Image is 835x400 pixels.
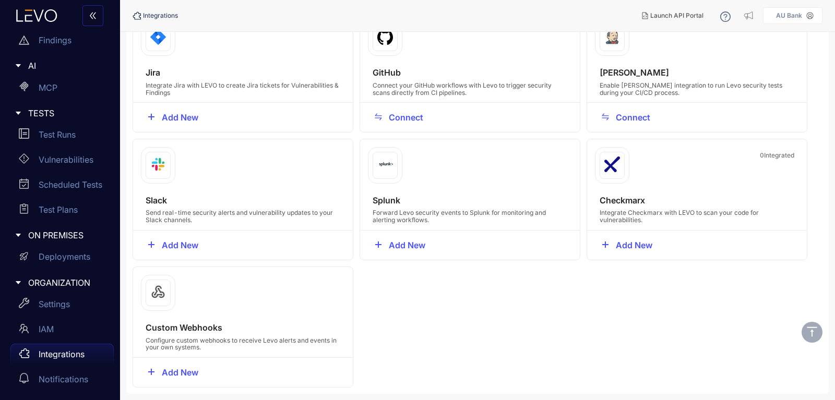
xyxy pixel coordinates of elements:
h4: Slack [146,196,340,205]
span: Add New [616,240,652,250]
span: TESTS [28,108,105,118]
span: Launch API Portal [650,12,703,19]
span: plus [147,368,156,377]
a: Test Runs [10,124,114,149]
span: vertical-align-top [806,325,818,338]
p: Deployments [39,252,90,261]
p: Test Runs [39,130,76,139]
p: Vulnerabilities [39,155,93,164]
a: Integrations [10,344,114,369]
button: plusAdd New [139,109,206,126]
p: IAM [39,324,54,334]
button: swapConnect [366,109,431,126]
button: swapConnect [593,109,658,126]
p: Integrate Jira with LEVO to create Jira tickets for Vulnerabilities & Findings [146,82,340,96]
div: AI [6,55,114,77]
p: Test Plans [39,205,78,214]
p: Findings [39,35,71,45]
h4: Jira [146,68,340,77]
span: Add New [389,240,425,250]
h4: Checkmarx [600,196,794,205]
p: Integrations [39,349,85,359]
span: plus [374,240,383,250]
span: plus [147,113,156,122]
a: Findings [10,30,114,55]
span: 0 Integrated [760,152,794,178]
p: Forward Levo security events to Splunk for monitoring and alerting workflows. [373,209,567,224]
p: Send real-time security alerts and vulnerability updates to your Slack channels. [146,209,340,224]
div: Integrations [133,11,178,20]
p: Configure custom webhooks to receive Levo alerts and events in your own systems. [146,337,340,351]
span: double-left [89,11,97,21]
span: caret-right [15,110,22,117]
a: MCP [10,77,114,102]
button: plusAdd New [139,237,206,253]
a: IAM [10,319,114,344]
a: Notifications [10,369,114,394]
span: ON PREMISES [28,231,105,240]
h4: Splunk [373,196,567,205]
span: caret-right [15,62,22,69]
div: TESTS [6,102,114,124]
span: Add New [162,113,198,122]
p: Enable [PERSON_NAME] integration to run Levo security tests during your CI/CD process. [600,82,794,96]
span: Add New [162,240,198,250]
h4: GitHub [373,68,567,77]
h4: Custom Webhooks [146,323,340,332]
span: swap [374,113,383,122]
span: Add New [162,368,198,377]
div: ORGANIZATION [6,272,114,294]
span: 0 Integrated [306,25,340,51]
span: ORGANIZATION [28,278,105,287]
p: Connect your GitHub workflows with Levo to trigger security scans directly from CI pipelines. [373,82,567,96]
p: Notifications [39,374,88,384]
button: plusAdd New [139,364,206,381]
span: warning [19,35,29,45]
p: Scheduled Tests [39,180,102,189]
button: plusAdd New [593,237,660,253]
span: Connect [616,113,650,122]
a: Settings [10,294,114,319]
a: Test Plans [10,199,114,224]
p: Integrate Checkmarx with LEVO to scan your code for vulnerabilities. [600,209,794,224]
span: AI [28,61,105,70]
h4: [PERSON_NAME] [600,68,794,77]
a: Scheduled Tests [10,174,114,199]
div: ON PREMISES [6,224,114,246]
button: Launch API Portal [634,7,712,24]
span: caret-right [15,279,22,286]
span: team [19,323,29,334]
span: plus [601,240,610,250]
p: Settings [39,299,70,309]
a: Deployments [10,247,114,272]
p: AU Bank [776,12,802,19]
button: plusAdd New [366,237,433,253]
span: caret-right [15,232,22,239]
button: double-left [82,5,103,26]
span: Connect [389,113,423,122]
span: plus [147,240,156,250]
a: Vulnerabilities [10,149,114,174]
p: MCP [39,83,57,92]
span: swap [601,113,610,122]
